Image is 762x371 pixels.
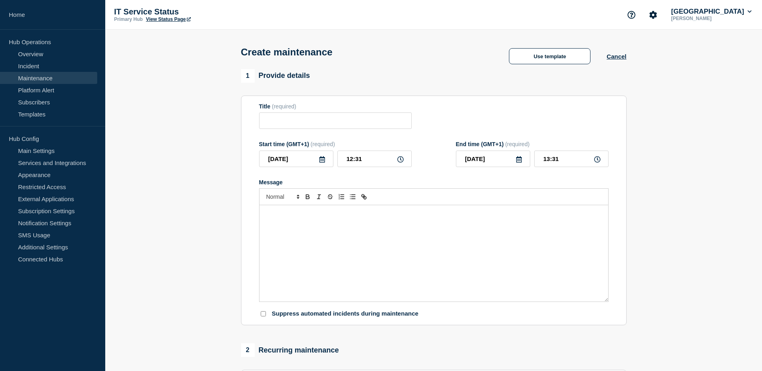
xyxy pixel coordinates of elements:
[456,151,530,167] input: YYYY-MM-DD
[272,103,296,110] span: (required)
[313,192,325,202] button: Toggle italic text
[114,16,143,22] p: Primary Hub
[259,112,412,129] input: Title
[534,151,609,167] input: HH:MM
[261,311,266,316] input: Suppress automated incidents during maintenance
[347,192,358,202] button: Toggle bulleted list
[259,151,333,167] input: YYYY-MM-DD
[241,69,255,83] span: 1
[645,6,662,23] button: Account settings
[259,103,412,110] div: Title
[670,16,753,21] p: [PERSON_NAME]
[146,16,190,22] a: View Status Page
[358,192,370,202] button: Toggle link
[263,192,302,202] span: Font size
[241,343,255,357] span: 2
[272,310,419,318] p: Suppress automated incidents during maintenance
[241,69,310,83] div: Provide details
[336,192,347,202] button: Toggle ordered list
[623,6,640,23] button: Support
[337,151,412,167] input: HH:MM
[259,179,609,185] div: Message
[259,141,412,147] div: Start time (GMT+1)
[241,47,333,58] h1: Create maintenance
[311,141,335,147] span: (required)
[607,53,626,60] button: Cancel
[241,343,339,357] div: Recurring maintenance
[509,48,590,64] button: Use template
[505,141,530,147] span: (required)
[302,192,313,202] button: Toggle bold text
[114,7,275,16] p: IT Service Status
[325,192,336,202] button: Toggle strikethrough text
[456,141,609,147] div: End time (GMT+1)
[670,8,753,16] button: [GEOGRAPHIC_DATA]
[259,205,608,302] div: Message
